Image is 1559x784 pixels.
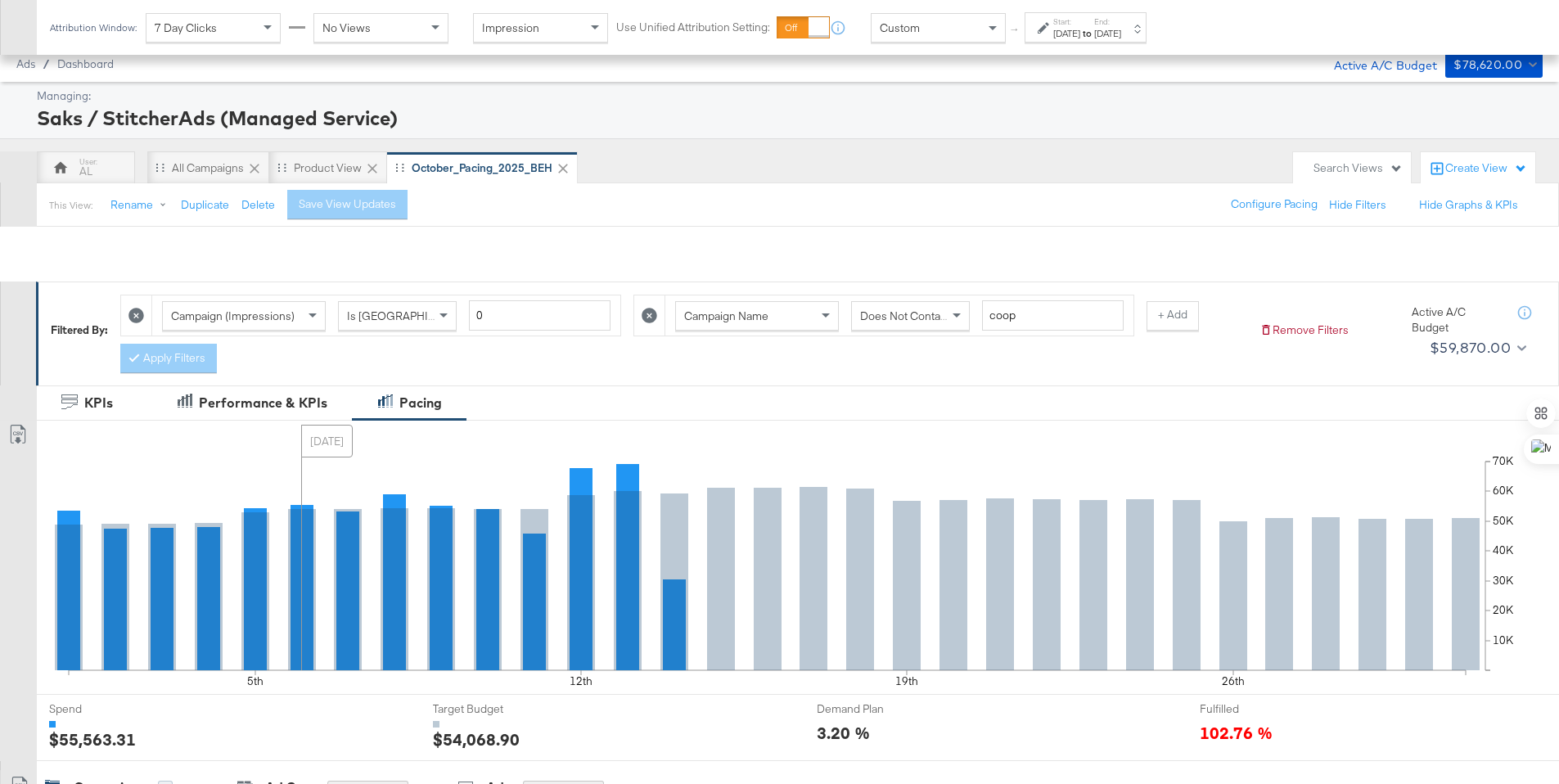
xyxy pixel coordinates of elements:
[817,721,870,745] div: 3.20 %
[1493,543,1514,557] text: 40K
[433,701,556,717] span: Target Budget
[469,300,611,331] input: Enter a number
[155,20,217,35] span: 7 Day Clicks
[1200,701,1322,717] span: Fulfilled
[35,57,57,70] span: /
[57,57,114,70] a: Dashboard
[1445,160,1527,177] div: Create View
[1147,301,1199,331] button: + Add
[412,160,552,176] div: October_Pacing_2025_BEH
[1412,304,1502,335] div: Active A/C Budget
[1007,28,1023,34] span: ↑
[880,20,920,35] span: Custom
[37,88,1539,104] div: Managing:
[1053,16,1080,27] label: Start:
[1200,721,1273,743] span: 102.76 %
[1493,453,1514,468] text: 70K
[37,104,1539,132] div: Saks / StitcherAds (Managed Service)
[199,394,327,412] div: Performance & KPIs
[860,309,949,323] span: Does Not Contain
[1313,160,1403,176] div: Search Views
[49,701,172,717] span: Spend
[277,163,286,172] div: Drag to reorder tab
[1493,602,1514,617] text: 20K
[616,20,770,35] label: Use Unified Attribution Setting:
[1419,197,1518,213] button: Hide Graphs & KPIs
[1222,674,1245,688] text: 26th
[1219,190,1329,219] button: Configure Pacing
[1094,16,1121,27] label: End:
[16,57,35,70] span: Ads
[155,163,164,172] div: Drag to reorder tab
[49,22,137,34] div: Attribution Window:
[49,199,92,212] div: This View:
[1493,513,1514,528] text: 50K
[817,701,939,717] span: Demand Plan
[322,20,371,35] span: No Views
[684,309,768,323] span: Campaign Name
[1053,27,1080,40] div: [DATE]
[1259,322,1349,338] button: Remove Filters
[241,197,275,213] button: Delete
[171,309,295,323] span: Campaign (Impressions)
[347,309,472,323] span: Is [GEOGRAPHIC_DATA]
[1317,52,1437,76] div: Active A/C Budget
[399,394,442,412] div: Pacing
[79,164,92,179] div: AL
[99,191,184,220] button: Rename
[1423,335,1530,361] button: $59,870.00
[982,300,1124,331] input: Enter a search term
[51,322,108,338] div: Filtered By:
[1453,55,1522,75] div: $78,620.00
[1493,483,1514,498] text: 60K
[1493,633,1514,647] text: 10K
[1493,573,1514,588] text: 30K
[84,394,113,412] div: KPIs
[1080,27,1094,39] strong: to
[1329,197,1386,213] button: Hide Filters
[482,20,539,35] span: Impression
[1430,336,1511,360] div: $59,870.00
[895,674,918,688] text: 19th
[181,197,229,213] button: Duplicate
[294,160,362,176] div: Product View
[49,728,136,751] div: $55,563.31
[433,728,520,751] div: $54,068.90
[570,674,593,688] text: 12th
[247,674,264,688] text: 5th
[395,163,404,172] div: Drag to reorder tab
[1094,27,1121,40] div: [DATE]
[1445,52,1543,78] button: $78,620.00
[172,160,244,176] div: All Campaigns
